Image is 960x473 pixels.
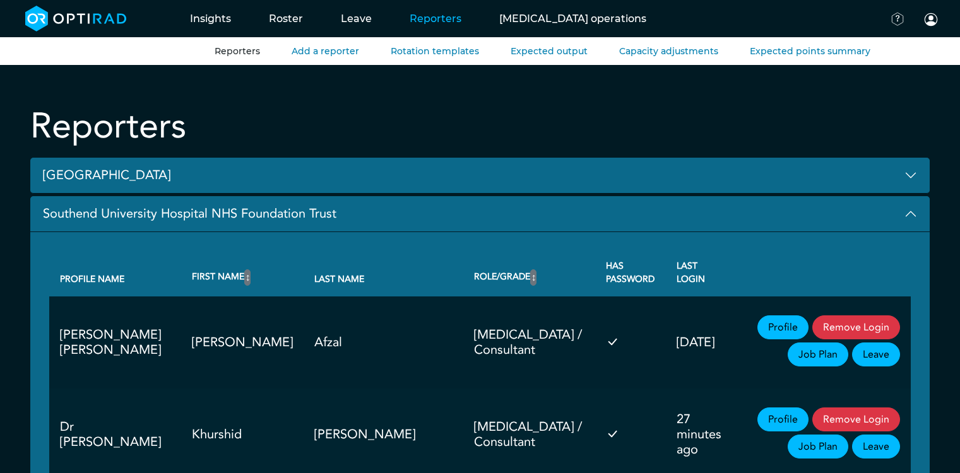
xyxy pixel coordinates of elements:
[49,248,181,296] th: Profile name
[619,45,718,57] a: Capacity adjustments
[215,45,260,57] a: Reporters
[511,45,588,57] a: Expected output
[812,315,900,339] button: Remove Login
[750,45,870,57] a: Expected points summary
[304,296,463,388] td: Afzal
[391,45,479,57] a: Rotation templates
[530,269,536,286] button: ↕
[666,296,735,388] td: [DATE]
[30,105,186,148] h2: Reporters
[181,248,304,296] th: First name
[49,296,181,388] td: [PERSON_NAME] [PERSON_NAME]
[292,45,359,57] a: Add a reporter
[244,269,251,286] button: ↕
[852,435,900,458] a: Leave
[595,248,666,296] th: Has password
[757,407,809,431] a: Profile
[666,248,735,296] th: Last login
[757,315,809,339] a: Profile
[812,407,900,431] button: Remove Login
[463,296,595,388] td: [MEDICAL_DATA] / Consultant
[463,248,595,296] th: Role/Grade
[788,435,848,458] a: Job Plan
[30,158,930,194] button: [GEOGRAPHIC_DATA]
[30,196,930,232] button: Southend University Hospital NHS Foundation Trust
[788,342,848,366] a: Job Plan
[181,296,304,388] td: [PERSON_NAME]
[25,6,127,32] img: brand-opti-rad-logos-blue-and-white-d2f68631ba2948856bd03f2d395fb146ddc8fb01b4b6e9315ea85fa773367...
[304,248,463,296] th: Last name
[852,342,900,366] a: Leave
